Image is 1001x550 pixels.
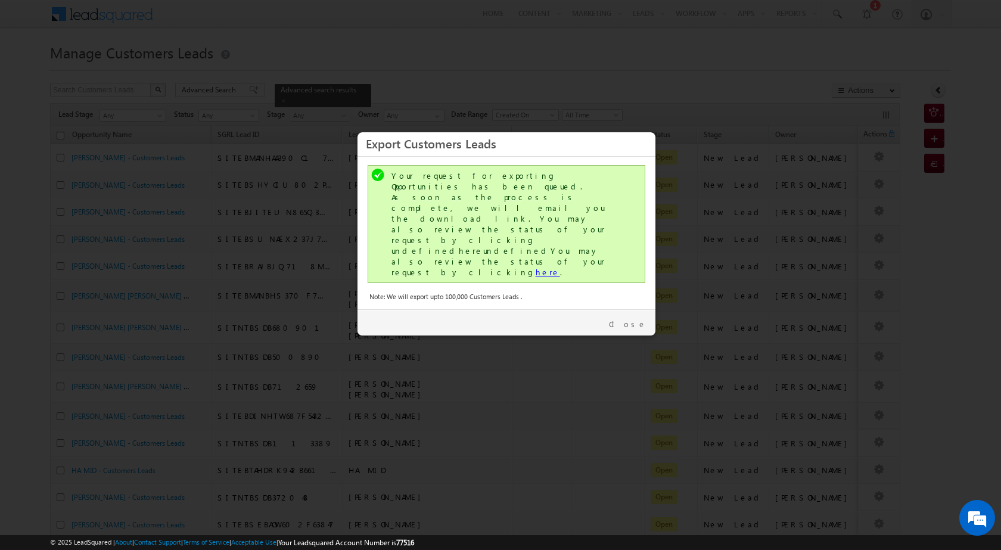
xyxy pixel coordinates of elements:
[396,538,414,547] span: 77516
[134,538,181,546] a: Contact Support
[50,537,414,548] span: © 2025 LeadSquared | | | | |
[115,538,132,546] a: About
[183,538,229,546] a: Terms of Service
[391,170,624,278] div: Your request for exporting Opportunities has been queued. As soon as the process is complete, we ...
[366,133,647,154] h3: Export Customers Leads
[15,110,217,357] textarea: Type your message and hit 'Enter'
[20,63,50,78] img: d_60004797649_company_0_60004797649
[62,63,200,78] div: Chat with us now
[195,6,224,35] div: Minimize live chat window
[609,319,646,330] a: Close
[231,538,276,546] a: Acceptable Use
[536,267,560,277] a: here
[369,291,643,302] div: Note: We will export upto 100,000 Customers Leads .
[278,538,414,547] span: Your Leadsquared Account Number is
[162,367,216,383] em: Start Chat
